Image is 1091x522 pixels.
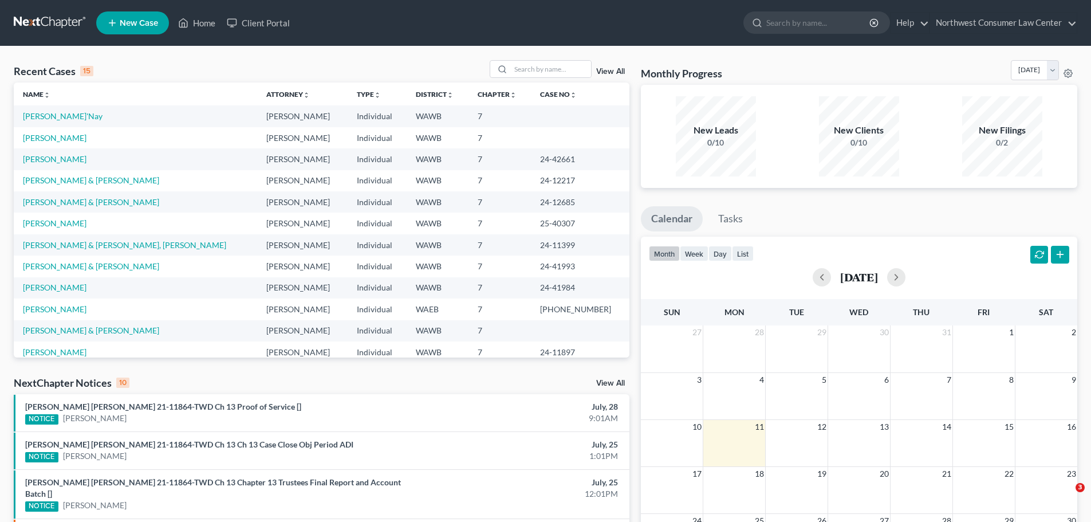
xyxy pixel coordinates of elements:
h2: [DATE] [840,271,878,283]
td: [PERSON_NAME] [257,170,347,191]
div: 0/10 [676,137,756,148]
div: 0/10 [819,137,899,148]
a: [PERSON_NAME] [PERSON_NAME] 21-11864-TWD Ch 13 Ch 13 Case Close Obj Period ADI [25,439,353,449]
i: unfold_more [374,92,381,99]
div: New Leads [676,124,756,137]
a: Typeunfold_more [357,90,381,99]
td: 7 [468,105,531,127]
td: WAWB [407,320,468,342]
i: unfold_more [447,92,454,99]
td: Individual [348,342,407,363]
span: 8 [1008,373,1015,387]
a: [PERSON_NAME] [23,304,86,314]
span: Thu [913,307,929,317]
i: unfold_more [303,92,310,99]
td: [PERSON_NAME] [257,256,347,277]
td: [PERSON_NAME] [257,191,347,213]
td: Individual [348,320,407,342]
div: 10 [116,378,129,388]
td: 24-42661 [531,148,629,170]
input: Search by name... [511,61,591,77]
td: 7 [468,234,531,256]
a: Chapterunfold_more [478,90,517,99]
input: Search by name... [766,12,871,33]
td: Individual [348,256,407,277]
div: 0/2 [962,137,1042,148]
div: NOTICE [25,414,58,425]
span: 16 [1066,420,1077,434]
td: Individual [348,213,407,234]
a: Calendar [641,206,703,231]
div: 9:01AM [428,413,618,424]
td: 7 [468,342,531,363]
i: unfold_more [570,92,577,99]
div: NOTICE [25,452,58,462]
td: [PERSON_NAME] [257,277,347,299]
span: 3 [696,373,703,387]
span: Sat [1039,307,1053,317]
td: WAWB [407,148,468,170]
a: Districtunfold_more [416,90,454,99]
span: 13 [879,420,890,434]
button: day [708,246,732,261]
td: 24-12217 [531,170,629,191]
td: WAWB [407,234,468,256]
td: 24-11897 [531,342,629,363]
span: 15 [1003,420,1015,434]
td: [PERSON_NAME] [257,342,347,363]
td: 7 [468,256,531,277]
a: Help [891,13,929,33]
a: [PERSON_NAME] [23,218,86,228]
span: 17 [691,467,703,481]
span: 27 [691,325,703,339]
td: WAWB [407,191,468,213]
span: Sun [664,307,680,317]
a: [PERSON_NAME] [23,282,86,292]
span: Wed [849,307,868,317]
a: [PERSON_NAME] [PERSON_NAME] 21-11864-TWD Ch 13 Chapter 13 Trustees Final Report and Account Batch [] [25,477,401,499]
span: 28 [754,325,765,339]
span: 11 [754,420,765,434]
td: Individual [348,277,407,299]
a: Northwest Consumer Law Center [930,13,1077,33]
span: 30 [879,325,890,339]
a: [PERSON_NAME] [PERSON_NAME] 21-11864-TWD Ch 13 Proof of Service [] [25,402,301,411]
i: unfold_more [510,92,517,99]
a: [PERSON_NAME]'Nay [23,111,103,121]
td: [PERSON_NAME] [257,105,347,127]
span: 31 [941,325,952,339]
iframe: Intercom live chat [1052,483,1080,511]
td: [PERSON_NAME] [257,148,347,170]
span: 9 [1070,373,1077,387]
a: [PERSON_NAME] & [PERSON_NAME] [23,197,159,207]
span: 23 [1066,467,1077,481]
span: 5 [821,373,828,387]
td: 24-11399 [531,234,629,256]
span: 29 [816,325,828,339]
td: 7 [468,277,531,299]
a: [PERSON_NAME] [63,500,127,511]
span: 7 [946,373,952,387]
td: 7 [468,213,531,234]
td: 7 [468,148,531,170]
td: WAWB [407,127,468,148]
td: 7 [468,320,531,342]
td: Individual [348,148,407,170]
div: July, 25 [428,477,618,488]
span: 21 [941,467,952,481]
span: 12 [816,420,828,434]
button: list [732,246,754,261]
td: 24-12685 [531,191,629,213]
span: 18 [754,467,765,481]
i: unfold_more [44,92,50,99]
span: 22 [1003,467,1015,481]
span: 2 [1070,325,1077,339]
td: WAWB [407,170,468,191]
div: NextChapter Notices [14,376,129,390]
td: 24-41993 [531,256,629,277]
td: 7 [468,191,531,213]
div: 1:01PM [428,450,618,462]
a: View All [596,68,625,76]
td: Individual [348,191,407,213]
span: 10 [691,420,703,434]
